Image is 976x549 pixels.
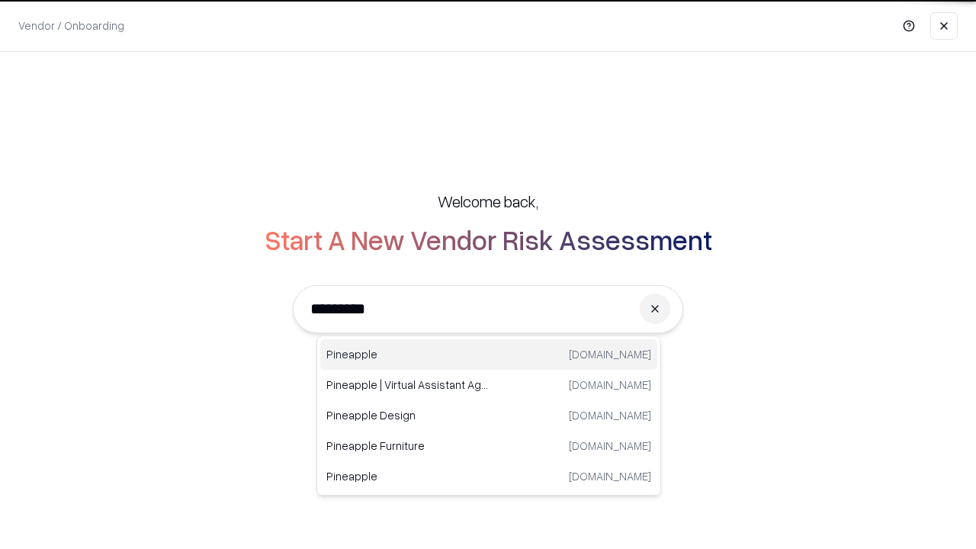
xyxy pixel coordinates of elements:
[569,346,651,362] p: [DOMAIN_NAME]
[326,346,489,362] p: Pineapple
[569,377,651,393] p: [DOMAIN_NAME]
[316,335,661,496] div: Suggestions
[569,438,651,454] p: [DOMAIN_NAME]
[326,468,489,484] p: Pineapple
[569,468,651,484] p: [DOMAIN_NAME]
[326,407,489,423] p: Pineapple Design
[265,224,712,255] h2: Start A New Vendor Risk Assessment
[18,18,124,34] p: Vendor / Onboarding
[326,438,489,454] p: Pineapple Furniture
[438,191,538,212] h5: Welcome back,
[569,407,651,423] p: [DOMAIN_NAME]
[326,377,489,393] p: Pineapple | Virtual Assistant Agency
